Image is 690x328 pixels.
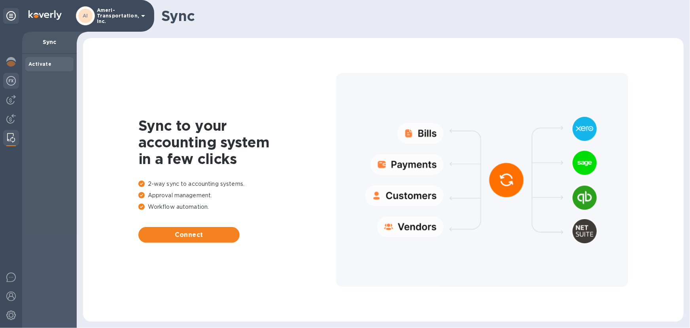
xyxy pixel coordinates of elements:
div: Unpin categories [3,8,19,24]
h1: Sync [161,8,677,24]
h1: Sync to your accounting system in a few clicks [138,117,336,167]
img: Foreign exchange [6,76,16,86]
img: Logo [28,10,62,20]
b: AI [83,13,88,19]
p: Sync [28,38,70,46]
p: Workflow automation. [138,203,336,211]
b: Activate [28,61,51,67]
p: Ameri-Transportation, Inc. [97,8,136,24]
p: 2-way sync to accounting systems. [138,180,336,188]
button: Connect [138,227,240,243]
p: Approval management. [138,191,336,200]
span: Connect [145,230,233,240]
